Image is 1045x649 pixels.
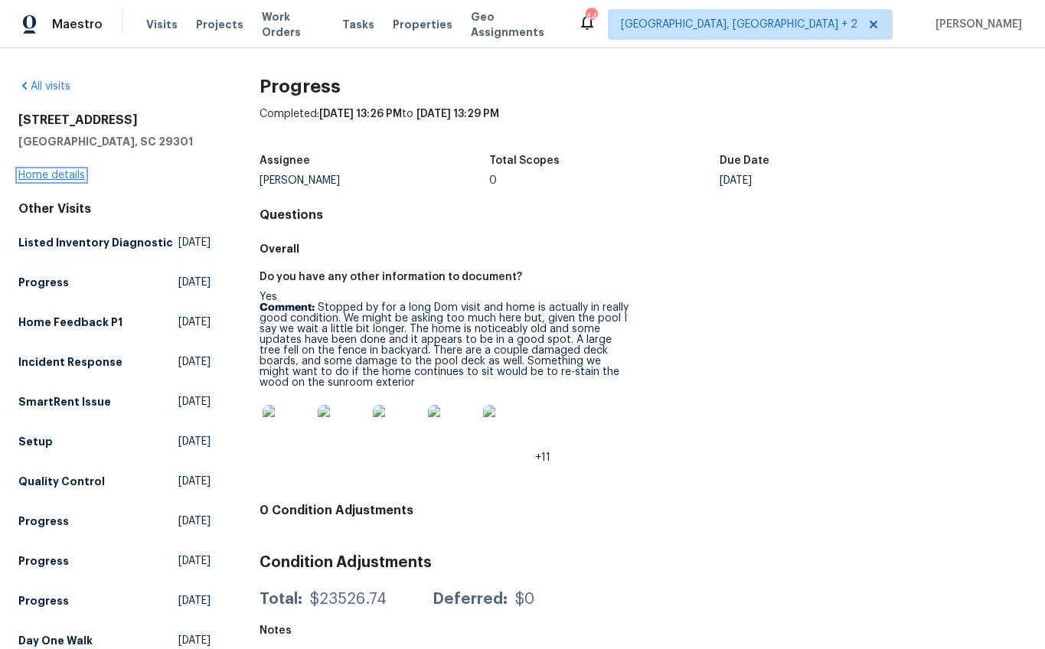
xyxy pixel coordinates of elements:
span: [DATE] [178,275,211,290]
h5: Do you have any other information to document? [260,272,522,282]
span: [DATE] 13:29 PM [416,109,499,119]
span: [DATE] [178,593,211,608]
a: Progress[DATE] [18,587,211,615]
a: Progress[DATE] [18,507,211,535]
h5: Total Scopes [489,155,560,166]
span: [PERSON_NAME] [929,17,1022,32]
div: Yes [260,292,631,463]
span: [DATE] [178,633,211,648]
a: Home Feedback P1[DATE] [18,308,211,336]
div: Total: [260,592,302,607]
div: $0 [515,592,534,607]
a: Progress[DATE] [18,547,211,575]
h3: Condition Adjustments [260,555,1027,570]
a: All visits [18,81,70,92]
h2: Progress [260,79,1027,94]
h5: Due Date [720,155,769,166]
div: Other Visits [18,201,211,217]
h5: Progress [18,593,69,608]
div: Completed: to [260,106,1027,146]
h5: Notes [260,625,292,636]
h5: Setup [18,434,53,449]
span: [DATE] 13:26 PM [319,109,402,119]
span: Visits [146,17,178,32]
div: Deferred: [433,592,508,607]
span: Tasks [342,19,374,30]
span: [DATE] [178,354,211,370]
span: [DATE] [178,474,211,489]
a: Setup[DATE] [18,428,211,455]
span: Projects [196,17,243,32]
p: Stopped by for a long Dom visit and home is actually in really good condition. We might be asking... [260,302,631,388]
span: [GEOGRAPHIC_DATA], [GEOGRAPHIC_DATA] + 2 [621,17,857,32]
span: Work Orders [262,9,324,40]
b: Comment: [260,302,315,313]
a: Home details [18,170,85,181]
div: 44 [586,9,596,24]
a: Quality Control[DATE] [18,468,211,495]
h5: [GEOGRAPHIC_DATA], SC 29301 [18,134,211,149]
a: SmartRent Issue[DATE] [18,388,211,416]
span: [DATE] [178,434,211,449]
span: Properties [393,17,452,32]
h2: [STREET_ADDRESS] [18,113,211,128]
h5: Incident Response [18,354,122,370]
div: $23526.74 [310,592,387,607]
span: [DATE] [178,235,211,250]
h5: SmartRent Issue [18,394,111,409]
span: [DATE] [178,315,211,330]
h5: Assignee [260,155,310,166]
div: 0 [489,175,720,186]
div: [PERSON_NAME] [260,175,490,186]
span: Maestro [52,17,103,32]
h5: Home Feedback P1 [18,315,122,330]
a: Incident Response[DATE] [18,348,211,376]
div: [DATE] [720,175,950,186]
h5: Listed Inventory Diagnostic [18,235,173,250]
span: Geo Assignments [471,9,560,40]
h5: Progress [18,553,69,569]
h5: Quality Control [18,474,105,489]
h5: Overall [260,241,1027,256]
h5: Progress [18,275,69,290]
h5: Day One Walk [18,633,93,648]
h4: 0 Condition Adjustments [260,503,1027,518]
span: [DATE] [178,514,211,529]
a: Listed Inventory Diagnostic[DATE] [18,229,211,256]
h4: Questions [260,207,1027,223]
span: [DATE] [178,394,211,409]
span: +11 [535,452,550,463]
span: [DATE] [178,553,211,569]
a: Progress[DATE] [18,269,211,296]
h5: Progress [18,514,69,529]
